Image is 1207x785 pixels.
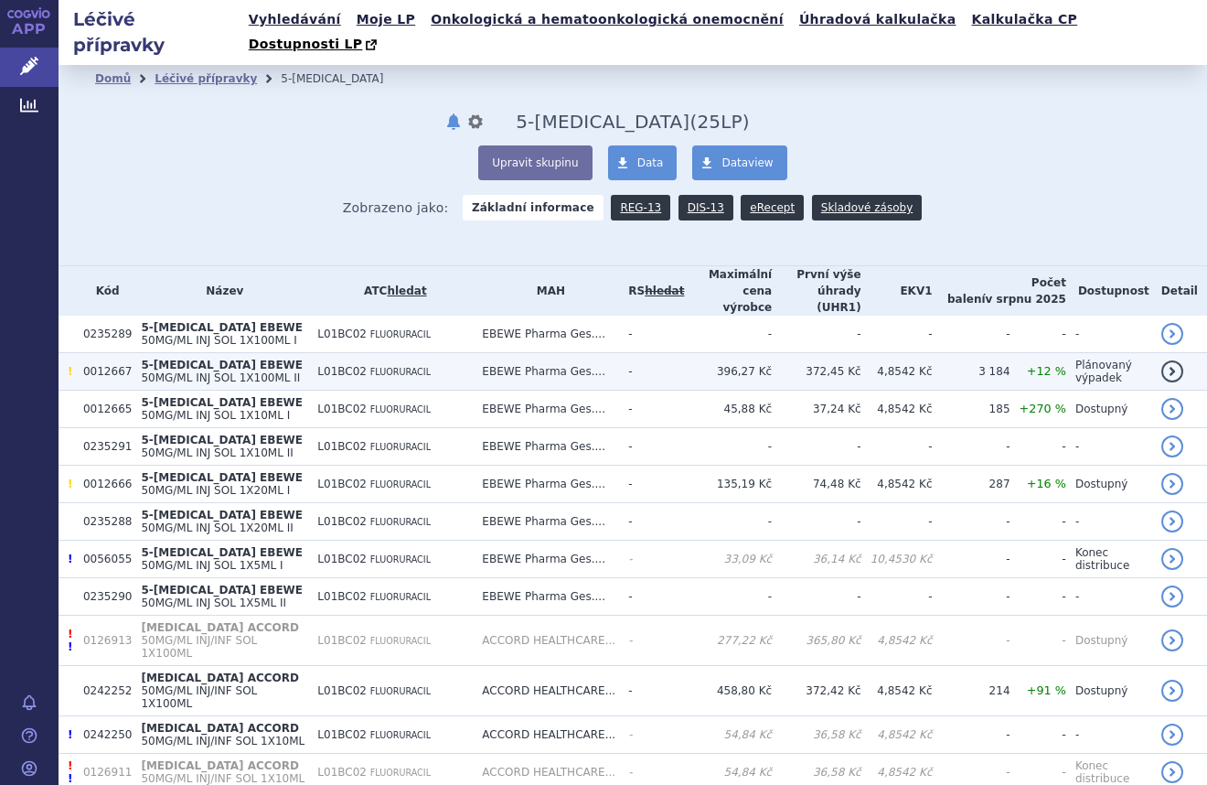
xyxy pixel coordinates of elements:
[933,716,1010,754] td: -
[317,590,367,603] span: L01BC02
[637,156,664,169] span: Data
[466,111,485,133] button: nastavení
[68,553,72,565] span: Poslední data tohoto produktu jsou ze SCAU platného k 01.06.2015.
[772,466,860,503] td: 74,48 Kč
[645,285,684,297] del: hledat
[141,735,304,747] span: 50MG/ML INJ/INF SOL 1X10ML
[141,597,286,609] span: 50MG/ML INJ SOL 1X5ML II
[684,503,772,541] td: -
[68,772,72,785] span: Poslední data tohoto produktu jsou ze SCAU platného k 01.03.2020.
[1161,548,1183,570] a: detail
[74,428,132,466] td: 0235291
[132,266,308,316] th: Název
[317,634,367,647] span: L01BC02
[473,466,619,503] td: EBEWE Pharma Ges....
[933,353,1010,391] td: 3 184
[243,32,387,58] a: Dostupnosti LP
[68,365,72,378] span: Tento přípravek má DNC/DoÚ.
[243,7,347,32] a: Vyhledávání
[473,716,619,754] td: ACCORD HEALTHCARE...
[861,716,933,754] td: 4,8542 Kč
[619,353,684,391] td: -
[772,666,860,716] td: 372,42 Kč
[772,716,860,754] td: 36,58 Kč
[141,509,303,522] span: 5-[MEDICAL_DATA] EBEWE
[619,716,684,754] td: -
[619,503,684,541] td: -
[684,391,772,428] td: 45,88 Kč
[473,503,619,541] td: EBEWE Pharma Ges....
[684,616,772,666] td: 277,22 Kč
[619,616,684,666] td: -
[74,541,132,578] td: 0056055
[619,316,684,353] td: -
[861,578,933,616] td: -
[473,541,619,578] td: EBEWE Pharma Ges....
[444,111,463,133] button: notifikace
[74,466,132,503] td: 0012666
[1010,616,1066,666] td: -
[141,434,303,446] span: 5-[MEDICAL_DATA] EBEWE
[59,6,243,58] h2: Léčivé přípravky
[933,428,1010,466] td: -
[861,466,933,503] td: 4,8542 Kč
[772,578,860,616] td: -
[74,353,132,391] td: 0012667
[1066,666,1152,716] td: Dostupný
[141,446,293,459] span: 50MG/ML INJ SOL 1X10ML II
[619,466,684,503] td: -
[967,7,1084,32] a: Kalkulačka CP
[317,553,367,565] span: L01BC02
[861,666,933,716] td: 4,8542 Kč
[933,578,1010,616] td: -
[684,666,772,716] td: 458,80 Kč
[772,391,860,428] td: 37,24 Kč
[1066,266,1152,316] th: Dostupnost
[370,730,431,740] span: FLUORURACIL
[463,195,603,220] strong: Základní informace
[933,466,1010,503] td: 287
[933,266,1066,316] th: Počet balení
[370,592,431,602] span: FLUORURACIL
[1066,466,1152,503] td: Dostupný
[861,353,933,391] td: 4,8542 Kč
[370,636,431,646] span: FLUORURACIL
[861,616,933,666] td: 4,8542 Kč
[370,517,431,527] span: FLUORURACIL
[619,578,684,616] td: -
[1020,402,1066,415] span: +270 %
[317,403,367,415] span: L01BC02
[473,428,619,466] td: EBEWE Pharma Ges....
[249,37,363,51] span: Dostupnosti LP
[473,316,619,353] td: EBEWE Pharma Ges....
[68,640,72,653] span: Poslední data tohoto produktu jsou ze SCAU platného k 01.09.2021.
[933,616,1010,666] td: -
[1066,353,1152,391] td: Plánovaný výpadek
[473,578,619,616] td: EBEWE Pharma Ges....
[794,7,962,32] a: Úhradová kalkulačka
[317,365,367,378] span: L01BC02
[141,321,303,334] span: 5-[MEDICAL_DATA] EBEWE
[473,616,619,666] td: ACCORD HEALTHCARE...
[387,285,426,297] a: hledat
[619,666,684,716] td: -
[141,334,296,347] span: 50MG/ML INJ SOL 1X100ML I
[1066,578,1152,616] td: -
[933,503,1010,541] td: -
[1161,473,1183,495] a: detail
[1010,428,1066,466] td: -
[684,541,772,578] td: 33,09 Kč
[141,634,257,660] span: 50MG/ML INJ/INF SOL 1X100ML
[1010,578,1066,616] td: -
[861,316,933,353] td: -
[1027,364,1066,378] span: +12 %
[619,266,684,316] th: RS
[74,266,132,316] th: Kód
[684,466,772,503] td: 135,19 Kč
[933,391,1010,428] td: 185
[1066,503,1152,541] td: -
[689,111,749,133] span: ( LP)
[370,404,431,414] span: FLUORURACIL
[721,156,773,169] span: Dataview
[1027,477,1066,490] span: +16 %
